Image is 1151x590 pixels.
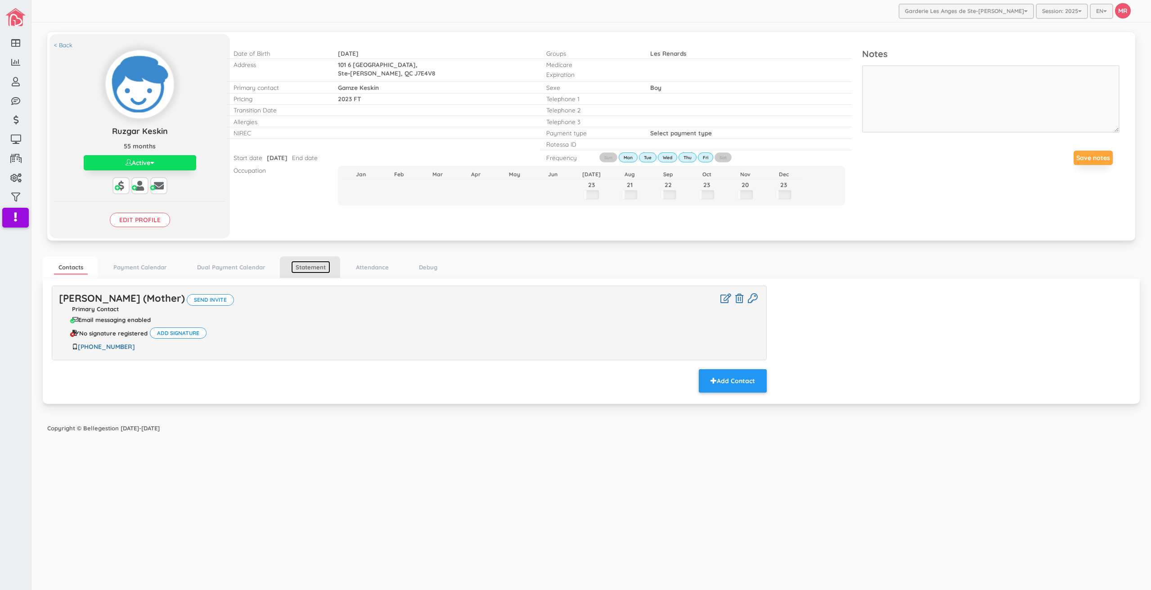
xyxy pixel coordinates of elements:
[234,129,324,137] p: NIREC
[546,129,637,137] p: Payment type
[1074,151,1113,165] button: Save notes
[342,170,380,179] th: Jan
[862,48,1120,61] p: Notes
[649,170,688,179] th: Sep
[292,153,318,162] p: End date
[650,84,661,91] span: Boy
[546,60,637,69] p: Medicare
[84,155,196,170] button: Active
[291,261,330,274] a: Statement
[699,369,767,393] button: Add Contact
[78,343,135,351] a: [PHONE_NUMBER]
[572,170,611,179] th: [DATE]
[338,84,379,91] span: Gamze Keskin
[418,170,457,179] th: Mar
[353,61,418,68] span: [GEOGRAPHIC_DATA],
[546,83,637,92] p: Sexe
[599,152,617,162] label: Sun
[414,69,435,77] span: J7E4V8
[59,292,185,304] a: [PERSON_NAME] (Mother)
[546,140,637,148] p: Rotessa ID
[234,60,324,69] p: Address
[110,213,170,227] input: Edit profile
[726,170,764,179] th: Nov
[234,83,324,92] p: Primary contact
[688,170,726,179] th: Oct
[106,50,174,118] img: Click to change profile pic
[650,49,793,58] p: Les Renards
[54,142,225,151] p: 55 months
[611,170,649,179] th: Aug
[764,170,803,179] th: Dec
[47,425,160,432] strong: Copyright © Bellegestion [DATE]-[DATE]
[546,94,637,103] p: Telephone 1
[54,41,72,49] a: < Back
[698,152,713,162] label: Fri
[234,153,262,162] p: Start date
[234,106,324,114] p: Transition Date
[234,117,324,126] p: Allergies
[338,49,359,57] span: [DATE]
[414,261,442,274] a: Debug
[619,152,638,162] label: Mon
[679,152,697,162] label: Thu
[405,69,413,77] span: QC
[72,317,151,323] div: Email messaging enabled
[658,152,677,162] label: Wed
[715,152,732,162] label: Sat
[338,95,361,103] span: 2023 FT
[546,106,637,114] p: Telephone 2
[351,261,393,274] a: Attendance
[109,261,171,274] a: Payment Calendar
[150,327,207,339] button: Add signature
[5,8,26,26] img: image
[546,49,637,58] p: Groups
[79,330,148,336] span: No signature registered
[639,152,656,162] label: Tue
[457,170,495,179] th: Apr
[59,306,760,312] p: Primary Contact
[546,117,637,126] p: Telephone 3
[234,166,324,174] p: Occupation
[380,170,418,179] th: Feb
[546,153,585,162] p: Frequency
[267,154,288,161] span: [DATE]
[534,170,572,179] th: Jun
[234,94,324,103] p: Pricing
[234,49,324,58] p: Date of Birth
[338,61,346,68] span: 101
[546,70,637,79] p: Expiration
[338,69,403,77] span: Ste-[PERSON_NAME],
[187,294,234,305] button: Send invite
[495,170,534,179] th: May
[54,261,88,275] a: Contacts
[112,126,168,136] span: Ruzgar Keskin
[650,129,712,137] span: Select payment type
[193,261,270,274] a: Dual Payment Calendar
[348,61,351,68] span: 6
